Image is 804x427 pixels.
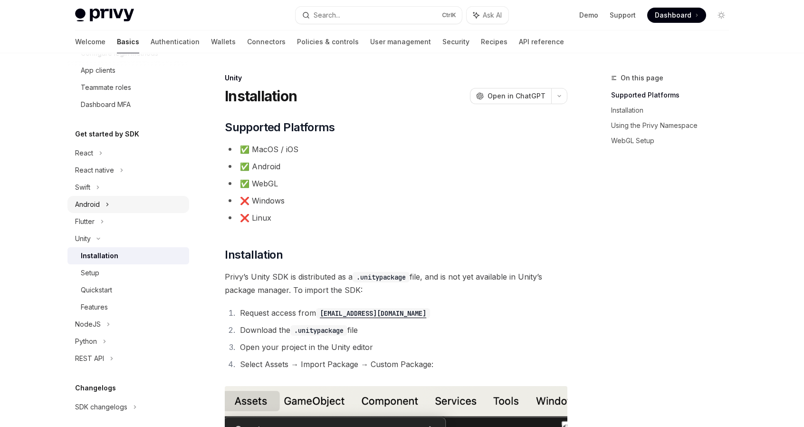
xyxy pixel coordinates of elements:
a: App clients [67,62,189,79]
a: [EMAIL_ADDRESS][DOMAIN_NAME] [316,308,430,318]
a: Authentication [151,30,200,53]
span: Open in ChatGPT [488,91,546,101]
div: Setup [81,267,99,279]
a: Support [610,10,636,20]
a: Demo [579,10,598,20]
a: Supported Platforms [611,87,737,103]
h1: Installation [225,87,297,105]
a: Dashboard [647,8,706,23]
a: Policies & controls [297,30,359,53]
span: Supported Platforms [225,120,335,135]
li: ❌ Linux [225,211,567,224]
button: Open in ChatGPT [470,88,551,104]
li: ✅ Android [225,160,567,173]
span: Ask AI [483,10,502,20]
div: Quickstart [81,284,112,296]
a: Recipes [481,30,507,53]
li: Open your project in the Unity editor [237,340,567,354]
a: Installation [611,103,737,118]
a: Quickstart [67,281,189,299]
div: Flutter [75,216,95,227]
h5: Changelogs [75,382,116,394]
li: Download the file [237,323,567,337]
div: Dashboard MFA [81,99,131,110]
div: Unity [225,73,567,83]
div: Features [81,301,108,313]
div: SDK changelogs [75,401,127,413]
a: Connectors [247,30,286,53]
div: React native [75,165,114,176]
li: ✅ WebGL [225,177,567,190]
div: REST API [75,353,104,364]
h5: Get started by SDK [75,128,139,140]
div: React [75,147,93,159]
code: .unitypackage [290,325,347,336]
a: User management [370,30,431,53]
button: Ask AI [467,7,508,24]
div: Unity [75,233,91,244]
div: Teammate roles [81,82,131,93]
li: ✅ MacOS / iOS [225,143,567,156]
span: Installation [225,247,283,262]
a: WebGL Setup [611,133,737,148]
img: light logo [75,9,134,22]
a: Features [67,299,189,316]
div: Search... [314,10,340,21]
a: Basics [117,30,139,53]
code: .unitypackage [353,272,410,282]
a: Security [442,30,469,53]
li: ❌ Windows [225,194,567,207]
a: Dashboard MFA [67,96,189,113]
a: Setup [67,264,189,281]
div: Installation [81,250,118,262]
div: Android [75,199,100,210]
a: Teammate roles [67,79,189,96]
div: NodeJS [75,319,101,330]
code: [EMAIL_ADDRESS][DOMAIN_NAME] [316,308,430,319]
li: Request access from [237,306,567,320]
a: API reference [519,30,564,53]
a: Wallets [211,30,236,53]
span: Dashboard [655,10,691,20]
li: Select Assets → Import Package → Custom Package: [237,358,567,371]
div: Python [75,336,97,347]
span: On this page [621,72,663,84]
span: Privy’s Unity SDK is distributed as a file, and is not yet available in Unity’s package manager. ... [225,270,567,297]
span: Ctrl K [442,11,456,19]
a: Welcome [75,30,105,53]
a: Installation [67,247,189,264]
div: Swift [75,182,90,193]
button: Toggle dark mode [714,8,729,23]
button: Search...CtrlK [296,7,462,24]
a: Using the Privy Namespace [611,118,737,133]
div: App clients [81,65,115,76]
